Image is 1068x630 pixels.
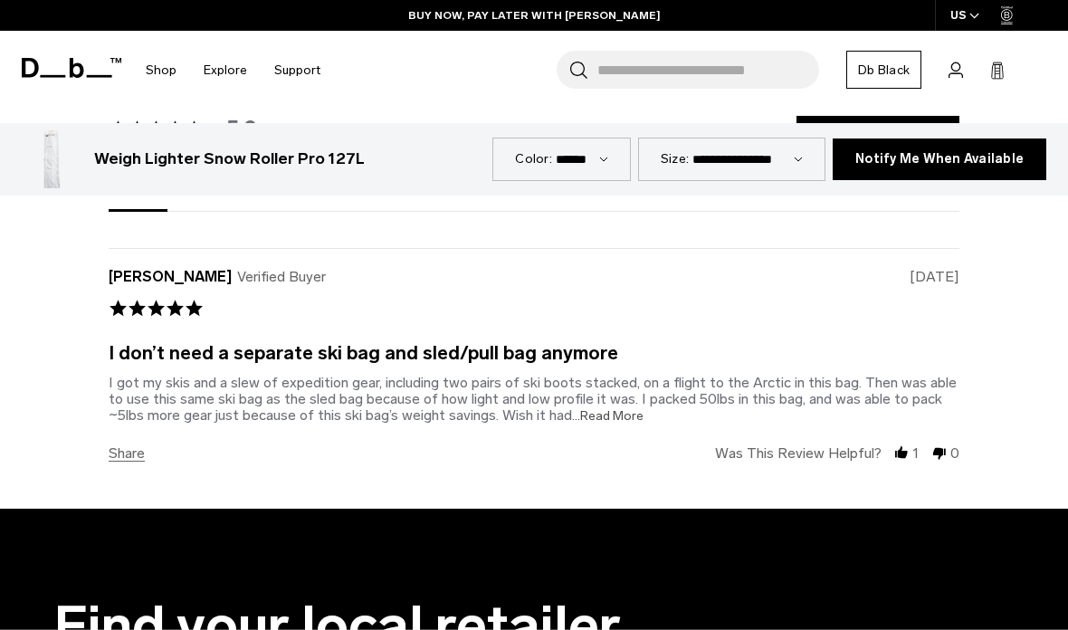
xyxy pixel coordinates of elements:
[715,445,882,461] span: Was this review helpful?
[408,7,661,24] a: BUY NOW, PAY LATER WITH [PERSON_NAME]
[226,115,257,141] span: 5.0
[132,31,334,110] nav: Main Navigation
[109,269,233,284] span: [PERSON_NAME]
[931,445,948,462] div: vote down Review by Robert on 17 Mar 2025
[109,446,148,462] span: share
[274,38,320,102] a: Support
[204,38,247,102] a: Explore
[661,149,689,168] label: Size:
[237,269,326,284] span: Verified Buyer
[910,269,959,284] span: review date 03/17/25
[893,445,910,462] div: vote up Review by Robert on 17 Mar 2025
[109,445,145,462] span: share
[912,445,920,461] span: 1
[109,374,957,424] div: I got my skis and a slew of expedition gear, including two pairs of ski boots stacked, on a fligh...
[950,445,959,461] span: 0
[833,138,1046,180] button: Notify Me When Available
[515,149,552,168] label: Color:
[94,148,365,171] h3: Weigh Lighter Snow Roller Pro 127L
[855,151,1024,167] span: Notify Me When Available
[22,130,80,188] img: Weigh_Lighter_Snow_Roller_Pro_127L_1.png
[796,116,959,154] div: write a review
[146,38,176,102] a: Shop
[846,51,921,89] a: Db Black
[572,408,644,424] span: ...Read More
[109,345,618,360] div: I don’t need a separate ski bag and sled/pull bag anymore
